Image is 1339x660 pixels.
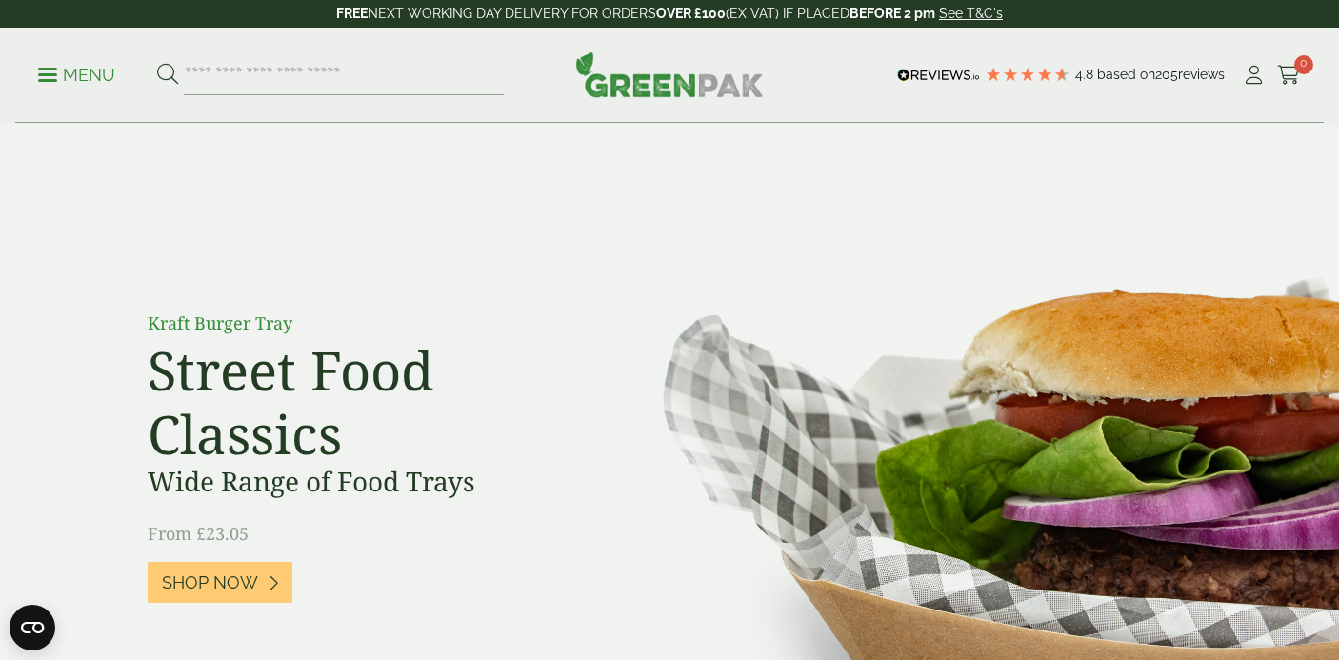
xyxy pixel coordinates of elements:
[1277,66,1301,85] i: Cart
[897,69,980,82] img: REVIEWS.io
[336,6,368,21] strong: FREE
[148,466,576,498] h3: Wide Range of Food Trays
[148,562,292,603] a: Shop Now
[1097,67,1155,82] span: Based on
[1277,61,1301,90] a: 0
[575,51,764,97] img: GreenPak Supplies
[1294,55,1313,74] span: 0
[1075,67,1097,82] span: 4.8
[148,310,576,336] p: Kraft Burger Tray
[1242,66,1266,85] i: My Account
[985,66,1070,83] div: 4.79 Stars
[38,64,115,87] p: Menu
[10,605,55,650] button: Open CMP widget
[1155,67,1178,82] span: 205
[939,6,1003,21] a: See T&C's
[38,64,115,83] a: Menu
[656,6,726,21] strong: OVER £100
[162,572,258,593] span: Shop Now
[148,522,249,545] span: From £23.05
[1178,67,1225,82] span: reviews
[148,338,576,466] h2: Street Food Classics
[849,6,935,21] strong: BEFORE 2 pm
